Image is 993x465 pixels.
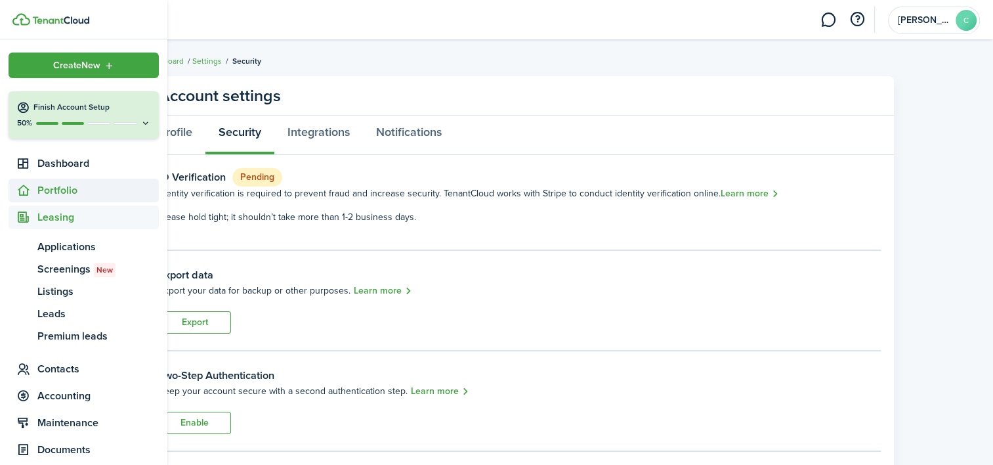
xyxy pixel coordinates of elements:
span: Contacts [37,361,159,377]
span: Applications [37,239,159,255]
h4: Finish Account Setup [33,102,151,113]
a: ScreeningsNew [9,258,159,280]
h3: Two-Step Authentication [159,368,274,384]
span: Maintenance [37,415,159,431]
h3: ID Verification [159,169,226,186]
button: Enable [159,412,231,434]
p: Export your data for backup or other purposes. [159,284,350,298]
span: Listings [37,284,159,299]
span: Premium leads [37,328,159,344]
span: Accounting [37,388,159,404]
p: Please hold tight; it shouldn’t take more than 1-2 business days. [159,210,881,224]
a: Applications [9,236,159,258]
status: Pending [232,168,282,187]
a: Learn more [721,187,780,202]
span: Documents [37,442,159,458]
a: Integrations [274,116,363,155]
button: Finish Account Setup50% [9,91,159,139]
p: Keep your account secure with a second authentication step. [159,384,408,398]
span: Dashboard [37,156,159,171]
img: TenantCloud [32,16,89,24]
span: Identity verification is required to prevent fraud and increase security. TenantCloud works with ... [159,187,721,200]
p: 50% [16,118,33,129]
span: Leasing [37,210,159,225]
a: Profile [146,116,205,155]
span: Screenings [37,261,159,277]
a: Learn more [411,384,470,399]
img: TenantCloud [12,13,30,26]
a: Learn more [354,284,413,299]
avatar-text: C [956,10,977,31]
button: Export [159,311,231,334]
h3: Export data [159,267,881,284]
span: Security [232,55,261,67]
button: Open menu [9,53,159,78]
span: Christina [898,16,950,25]
a: Leads [9,303,159,325]
button: Open resource center [846,9,868,31]
a: Messaging [816,3,841,37]
a: Settings [192,55,222,67]
span: Portfolio [37,183,159,198]
span: New [96,264,113,276]
span: Leads [37,306,159,322]
a: Premium leads [9,325,159,347]
a: Listings [9,280,159,303]
span: Create New [53,61,100,70]
a: Notifications [363,116,455,155]
panel-main-title: Account settings [159,83,281,108]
